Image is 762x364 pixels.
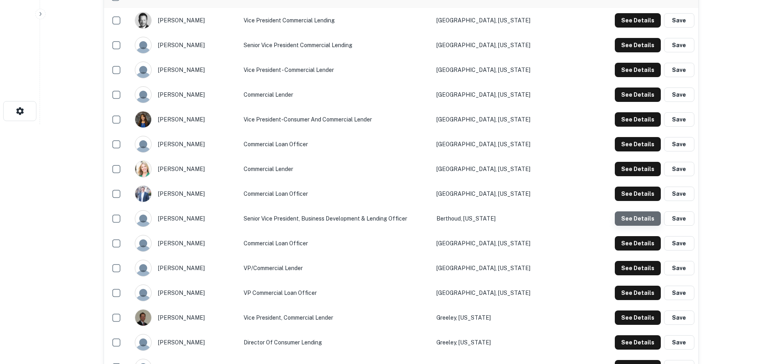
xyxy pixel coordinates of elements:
[135,185,236,202] div: [PERSON_NAME]
[615,38,661,52] button: See Details
[664,187,694,201] button: Save
[432,305,600,330] td: Greeley, [US_STATE]
[135,235,236,252] div: [PERSON_NAME]
[664,112,694,127] button: Save
[664,38,694,52] button: Save
[240,206,432,231] td: Senior Vice President, Business Development & Lending Officer
[240,33,432,58] td: Senior Vice President Commercial Lending
[135,37,151,53] img: 9c8pery4andzj6ohjkjp54ma2
[432,8,600,33] td: [GEOGRAPHIC_DATA], [US_STATE]
[664,310,694,325] button: Save
[432,107,600,132] td: [GEOGRAPHIC_DATA], [US_STATE]
[432,58,600,82] td: [GEOGRAPHIC_DATA], [US_STATE]
[615,162,661,176] button: See Details
[615,236,661,251] button: See Details
[135,334,151,350] img: 9c8pery4andzj6ohjkjp54ma2
[135,111,236,128] div: [PERSON_NAME]
[240,8,432,33] td: Vice President Commercial Lending
[664,286,694,300] button: Save
[240,58,432,82] td: Vice President - Commercial Lender
[664,335,694,350] button: Save
[240,256,432,280] td: VP/Commercial Lender
[240,330,432,355] td: Director of Consumer Lending
[615,137,661,151] button: See Details
[432,157,600,181] td: [GEOGRAPHIC_DATA], [US_STATE]
[615,261,661,275] button: See Details
[432,132,600,157] td: [GEOGRAPHIC_DATA], [US_STATE]
[722,300,762,338] iframe: Chat Widget
[615,13,661,28] button: See Details
[615,88,661,102] button: See Details
[664,137,694,151] button: Save
[240,305,432,330] td: Vice President, Commercial Lender
[432,256,600,280] td: [GEOGRAPHIC_DATA], [US_STATE]
[615,187,661,201] button: See Details
[432,280,600,305] td: [GEOGRAPHIC_DATA], [US_STATE]
[135,210,236,227] div: [PERSON_NAME]
[432,206,600,231] td: Berthoud, [US_STATE]
[135,161,151,177] img: 1627507965163
[432,330,600,355] td: Greeley, [US_STATE]
[135,12,151,28] img: 1516932563675
[135,334,236,351] div: [PERSON_NAME]
[135,111,151,127] img: 1729064317696
[615,335,661,350] button: See Details
[240,157,432,181] td: Commercial Lender
[664,63,694,77] button: Save
[615,286,661,300] button: See Details
[664,236,694,251] button: Save
[135,12,236,29] div: [PERSON_NAME]
[135,211,151,227] img: 9c8pery4andzj6ohjkjp54ma2
[664,261,694,275] button: Save
[135,62,236,78] div: [PERSON_NAME]
[615,310,661,325] button: See Details
[135,235,151,251] img: 9c8pery4andzj6ohjkjp54ma2
[135,62,151,78] img: 9c8pery4andzj6ohjkjp54ma2
[135,284,236,301] div: [PERSON_NAME]
[240,107,432,132] td: Vice President-Consumer and Commercial Lender
[615,63,661,77] button: See Details
[664,211,694,226] button: Save
[240,280,432,305] td: VP Commercial Loan Officer
[664,13,694,28] button: Save
[664,88,694,102] button: Save
[664,162,694,176] button: Save
[615,112,661,127] button: See Details
[432,181,600,206] td: [GEOGRAPHIC_DATA], [US_STATE]
[135,87,151,103] img: 9c8pery4andzj6ohjkjp54ma2
[135,161,236,177] div: [PERSON_NAME]
[240,132,432,157] td: Commercial Loan Officer
[135,37,236,54] div: [PERSON_NAME]
[135,136,151,152] img: 9c8pery4andzj6ohjkjp54ma2
[135,136,236,153] div: [PERSON_NAME]
[135,86,236,103] div: [PERSON_NAME]
[135,260,151,276] img: 9c8pery4andzj6ohjkjp54ma2
[240,82,432,107] td: Commercial Lender
[135,309,236,326] div: [PERSON_NAME]
[135,310,151,326] img: 1544386736987
[615,211,661,226] button: See Details
[432,33,600,58] td: [GEOGRAPHIC_DATA], [US_STATE]
[135,186,151,202] img: 1628115547765
[432,231,600,256] td: [GEOGRAPHIC_DATA], [US_STATE]
[240,231,432,256] td: Commercial Loan Officer
[135,285,151,301] img: 9c8pery4andzj6ohjkjp54ma2
[135,260,236,276] div: [PERSON_NAME]
[432,82,600,107] td: [GEOGRAPHIC_DATA], [US_STATE]
[240,181,432,206] td: Commercial Loan Officer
